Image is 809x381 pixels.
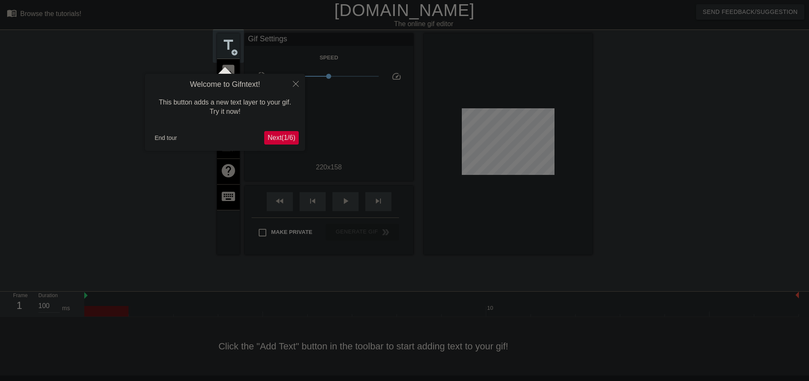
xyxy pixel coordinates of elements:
[268,134,295,141] span: Next ( 1 / 6 )
[151,80,299,89] h4: Welcome to Gifntext!
[151,131,180,144] button: End tour
[151,89,299,125] div: This button adds a new text layer to your gif. Try it now!
[264,131,299,145] button: Next
[287,74,305,93] button: Close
